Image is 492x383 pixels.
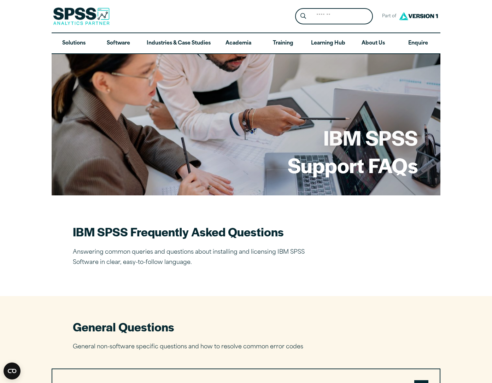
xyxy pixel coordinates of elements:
img: SPSS Analytics Partner [53,7,110,25]
a: Training [261,33,305,54]
a: Learning Hub [305,33,351,54]
h2: IBM SPSS Frequently Asked Questions [73,224,320,240]
form: Site Header Search Form [295,8,373,25]
svg: Search magnifying glass icon [300,13,306,19]
a: About Us [351,33,396,54]
h2: General Questions [73,319,419,335]
span: Part of [379,11,397,22]
p: General non-software specific questions and how to resolve common error codes [73,342,419,352]
img: Version1 Logo [397,10,440,23]
a: Solutions [52,33,96,54]
a: Academia [216,33,261,54]
nav: Desktop version of site main menu [52,33,440,54]
a: Enquire [396,33,440,54]
p: Answering common queries and questions about installing and licensing IBM SPSS Software in clear,... [73,247,320,268]
button: Open CMP widget [4,363,20,379]
h1: IBM SPSS Support FAQs [288,124,418,178]
a: Software [96,33,141,54]
button: Search magnifying glass icon [297,10,310,23]
a: Industries & Case Studies [141,33,216,54]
